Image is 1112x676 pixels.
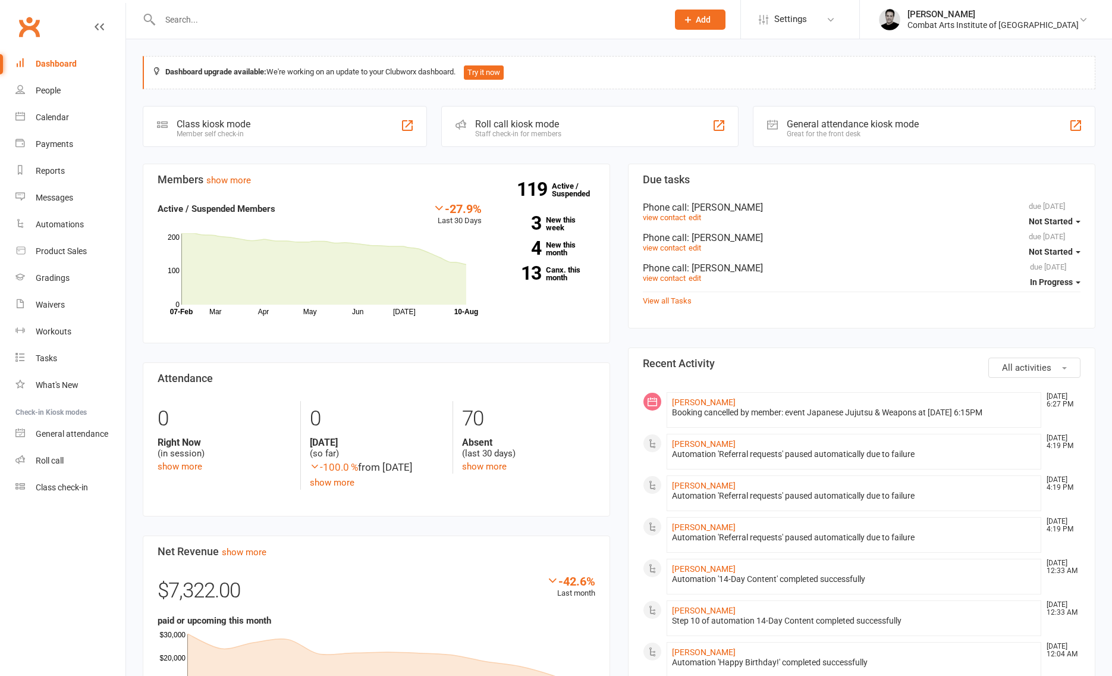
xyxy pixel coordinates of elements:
[158,461,202,472] a: show more
[14,12,44,42] a: Clubworx
[643,174,1080,186] h3: Due tasks
[36,246,87,256] div: Product Sales
[643,296,692,305] a: View all Tasks
[1030,277,1073,287] span: In Progress
[15,372,125,399] a: What's New
[672,522,736,532] a: [PERSON_NAME]
[696,15,711,24] span: Add
[15,447,125,474] a: Roll call
[165,67,266,76] strong: Dashboard upgrade available:
[36,353,57,363] div: Tasks
[787,118,919,130] div: General attendance kiosk mode
[158,401,291,437] div: 0
[15,318,125,345] a: Workouts
[907,9,1079,20] div: [PERSON_NAME]
[15,238,125,265] a: Product Sales
[15,104,125,131] a: Calendar
[643,232,1080,243] div: Phone call
[156,11,659,28] input: Search...
[310,437,443,459] div: (so far)
[1041,559,1080,575] time: [DATE] 12:33 AM
[1041,434,1080,450] time: [DATE] 4:19 PM
[15,184,125,211] a: Messages
[462,461,507,472] a: show more
[36,483,88,492] div: Class check-in
[546,574,595,600] div: Last month
[15,158,125,184] a: Reports
[158,437,291,448] strong: Right Now
[433,202,482,227] div: Last 30 Days
[177,130,250,138] div: Member self check-in
[177,118,250,130] div: Class kiosk mode
[672,647,736,657] a: [PERSON_NAME]
[672,606,736,615] a: [PERSON_NAME]
[1041,643,1080,658] time: [DATE] 12:04 AM
[15,474,125,501] a: Class kiosk mode
[687,202,763,213] span: : [PERSON_NAME]
[15,51,125,77] a: Dashboard
[643,262,1080,274] div: Phone call
[36,166,65,176] div: Reports
[672,658,1036,668] div: Automation 'Happy Birthday!' completed successfully
[500,266,596,281] a: 13Canx. this month
[774,6,807,33] span: Settings
[158,574,595,614] div: $7,322.00
[158,437,291,459] div: (in session)
[158,204,275,214] strong: Active / Suspended Members
[462,401,595,437] div: 70
[672,564,736,574] a: [PERSON_NAME]
[143,56,1095,89] div: We're working on an update to your Clubworx dashboard.
[15,265,125,292] a: Gradings
[500,241,596,256] a: 4New this month
[433,202,482,215] div: -27.9%
[672,398,736,407] a: [PERSON_NAME]
[687,232,763,243] span: : [PERSON_NAME]
[643,243,686,252] a: view contact
[672,574,1036,584] div: Automation '14-Day Content' completed successfully
[36,86,61,95] div: People
[988,358,1080,378] button: All activities
[475,130,561,138] div: Staff check-in for members
[310,401,443,437] div: 0
[787,130,919,138] div: Great for the front desk
[552,173,604,206] a: 119Active / Suspended
[15,131,125,158] a: Payments
[1029,247,1073,256] span: Not Started
[36,380,78,390] div: What's New
[158,615,271,626] strong: paid or upcoming this month
[310,477,354,488] a: show more
[36,300,65,309] div: Waivers
[15,292,125,318] a: Waivers
[464,65,504,80] button: Try it now
[158,546,595,558] h3: Net Revenue
[672,449,1036,459] div: Automation 'Referral requests' paused automatically due to failure
[475,118,561,130] div: Roll call kiosk mode
[36,59,77,68] div: Dashboard
[1030,271,1080,293] button: In Progress
[689,243,701,252] a: edit
[310,461,358,473] span: -100.0 %
[672,481,736,490] a: [PERSON_NAME]
[36,327,71,336] div: Workouts
[462,437,595,459] div: (last 30 days)
[158,373,595,384] h3: Attendance
[310,437,443,448] strong: [DATE]
[310,459,443,475] div: from [DATE]
[206,175,251,186] a: show more
[672,439,736,449] a: [PERSON_NAME]
[1029,211,1080,232] button: Not Started
[36,273,70,283] div: Gradings
[689,274,701,283] a: edit
[158,174,595,186] h3: Members
[672,491,1036,501] div: Automation 'Referral requests' paused automatically due to failure
[1029,217,1073,226] span: Not Started
[500,216,596,231] a: 3New this week
[687,262,763,274] span: : [PERSON_NAME]
[222,547,266,558] a: show more
[1041,476,1080,492] time: [DATE] 4:19 PM
[462,437,595,448] strong: Absent
[546,574,595,587] div: -42.6%
[643,274,686,283] a: view contact
[500,264,541,282] strong: 13
[1041,393,1080,408] time: [DATE] 6:27 PM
